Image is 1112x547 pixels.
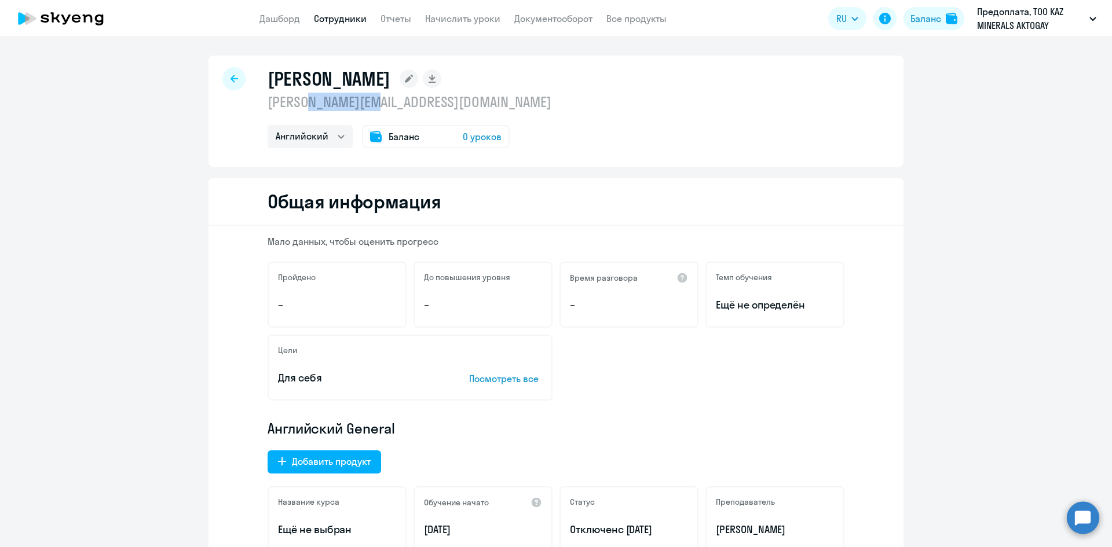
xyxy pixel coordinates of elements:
a: Все продукты [606,13,667,24]
div: Добавить продукт [292,454,371,468]
a: Отчеты [381,13,411,24]
button: RU [828,7,866,30]
button: Добавить продукт [268,450,381,473]
span: Английский General [268,419,395,438]
h5: Пройдено [278,272,316,282]
p: Мало данных, чтобы оценить прогресс [268,235,844,248]
p: – [278,298,396,313]
h5: Статус [570,497,595,507]
a: Документооборот [514,13,592,24]
p: Для себя [278,370,433,386]
h2: Общая информация [268,190,441,213]
h5: Время разговора [570,273,638,283]
h5: Темп обучения [716,272,772,282]
p: Посмотреть все [469,372,542,386]
h5: Преподаватель [716,497,775,507]
button: Предоплата, ТОО KAZ MINERALS AKTOGAY [971,5,1102,32]
img: balance [946,13,957,24]
p: – [570,298,688,313]
p: [PERSON_NAME][EMAIL_ADDRESS][DOMAIN_NAME] [268,93,551,111]
div: Баланс [910,12,941,25]
h5: Обучение начато [424,497,489,508]
p: Предоплата, ТОО KAZ MINERALS AKTOGAY [977,5,1085,32]
a: Начислить уроки [425,13,500,24]
a: Дашборд [259,13,300,24]
a: Сотрудники [314,13,367,24]
p: Ещё не выбран [278,522,396,537]
p: [DATE] [424,522,542,537]
span: Баланс [389,130,419,144]
span: Ещё не определён [716,298,834,313]
h5: Цели [278,345,297,355]
span: 0 уроков [463,130,502,144]
h5: Название курса [278,497,339,507]
button: Балансbalance [904,7,964,30]
span: RU [836,12,847,25]
h5: До повышения уровня [424,272,510,282]
p: Отключен [570,522,688,537]
h1: [PERSON_NAME] [268,67,390,90]
span: с [DATE] [618,523,653,536]
p: [PERSON_NAME] [716,522,834,537]
p: – [424,298,542,313]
